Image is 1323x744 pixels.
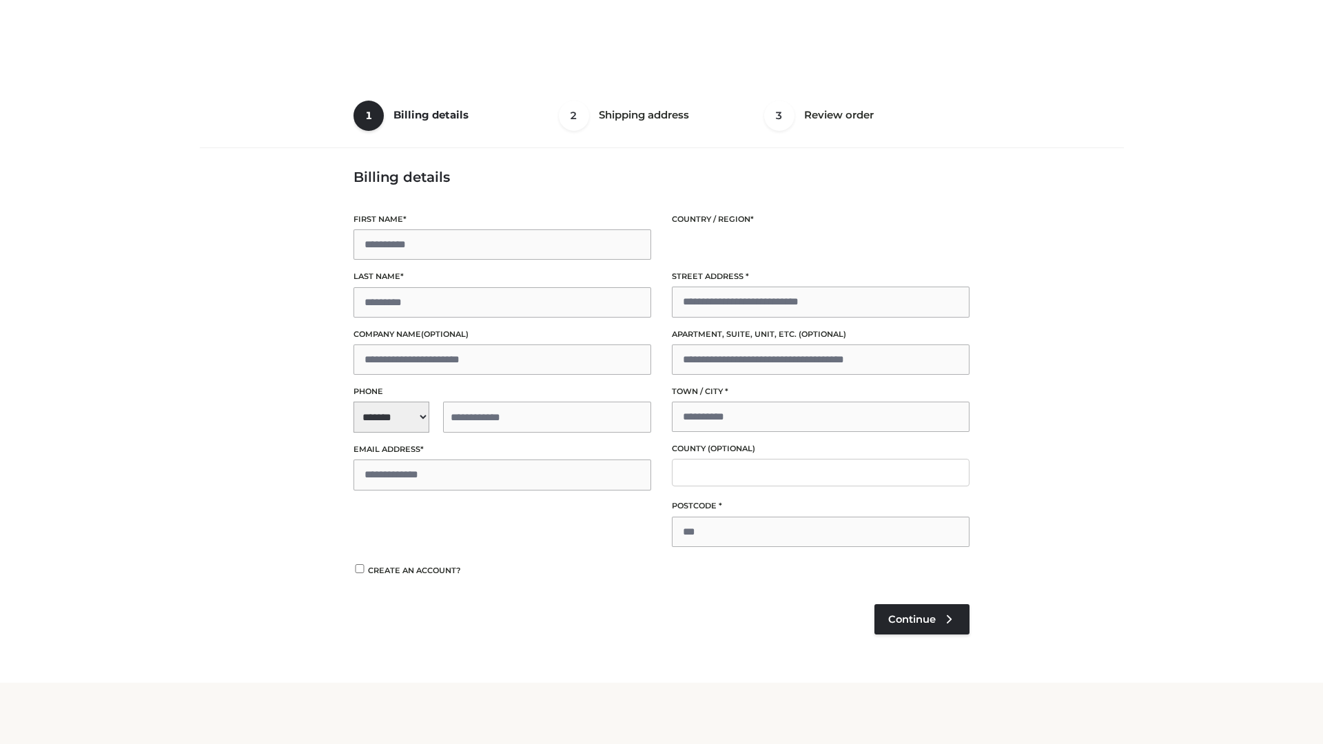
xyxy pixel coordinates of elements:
[888,613,936,626] span: Continue
[368,566,461,575] span: Create an account?
[672,442,970,455] label: County
[708,444,755,453] span: (optional)
[353,443,651,456] label: Email address
[353,385,651,398] label: Phone
[672,213,970,226] label: Country / Region
[421,329,469,339] span: (optional)
[353,169,970,185] h3: Billing details
[874,604,970,634] a: Continue
[799,329,846,339] span: (optional)
[353,213,651,226] label: First name
[353,564,366,573] input: Create an account?
[353,328,651,341] label: Company name
[353,270,651,283] label: Last name
[672,328,970,341] label: Apartment, suite, unit, etc.
[672,270,970,283] label: Street address
[672,499,970,513] label: Postcode
[672,385,970,398] label: Town / City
